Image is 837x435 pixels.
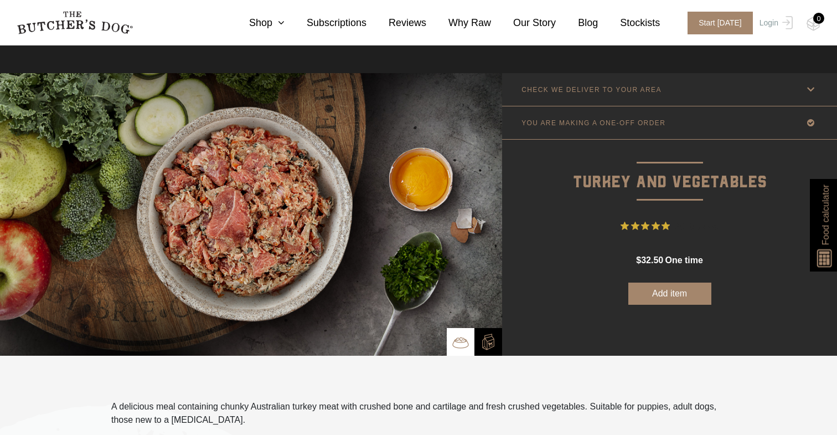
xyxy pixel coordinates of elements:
a: Start [DATE] [676,12,757,34]
a: Stockists [598,16,660,30]
a: Blog [556,16,598,30]
a: CHECK WE DELIVER TO YOUR AREA [502,73,837,106]
a: Why Raw [426,16,491,30]
button: Rated 4.9 out of 5 stars from 26 reviews. Jump to reviews. [621,218,719,234]
img: TBD_Cart-Empty.png [807,17,820,31]
a: Reviews [366,16,426,30]
p: YOU ARE MAKING A ONE-OFF ORDER [521,119,665,127]
a: Shop [227,16,285,30]
p: Turkey and Vegetables [502,140,837,196]
span: one time [665,255,702,265]
a: Subscriptions [285,16,366,30]
a: YOU ARE MAKING A ONE-OFF ORDER [502,106,837,139]
p: CHECK WE DELIVER TO YOUR AREA [521,86,662,94]
span: Start [DATE] [688,12,753,34]
a: Login [757,12,793,34]
span: $ [636,255,641,265]
img: TBD_Build-A-Box-2.png [480,334,497,350]
img: TBD_Bowl.png [452,334,469,351]
a: Our Story [491,16,556,30]
p: A delicious meal containing chunky Australian turkey meat with crushed bone and cartilage and fre... [111,400,726,427]
button: Add item [628,283,711,305]
span: 26 Reviews [674,218,719,234]
span: Food calculator [819,185,832,245]
span: 32.50 [641,255,663,265]
div: 0 [813,13,824,24]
